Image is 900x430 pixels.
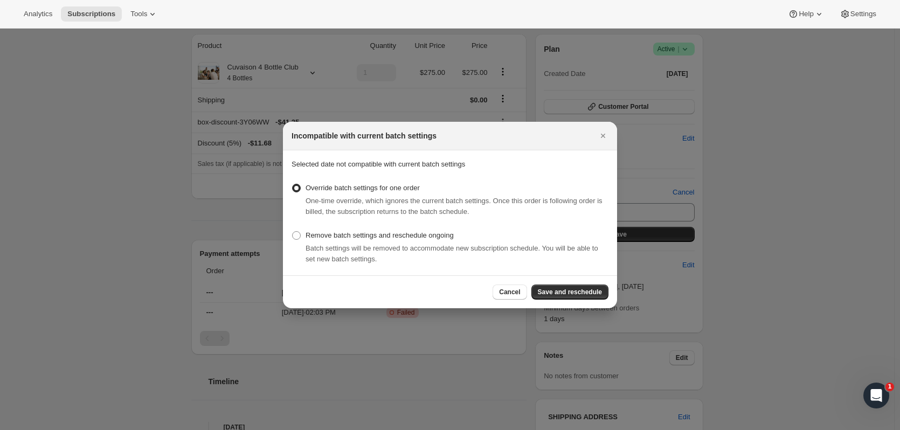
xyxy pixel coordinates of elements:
span: 1 [885,383,894,391]
button: Tools [124,6,164,22]
button: Close [596,128,611,143]
span: Analytics [24,10,52,18]
span: One-time override, which ignores the current batch settings. Once this order is following order i... [306,197,603,216]
button: Cancel [493,285,527,300]
button: Subscriptions [61,6,122,22]
span: Settings [850,10,876,18]
span: Help [799,10,813,18]
h2: Incompatible with current batch settings [292,130,437,141]
span: Selected date not compatible with current batch settings [292,160,465,168]
span: Subscriptions [67,10,115,18]
span: Tools [130,10,147,18]
button: Analytics [17,6,59,22]
button: Save and reschedule [531,285,608,300]
button: Settings [833,6,883,22]
span: Remove batch settings and reschedule ongoing [306,231,454,239]
span: Cancel [499,288,520,296]
span: Override batch settings for one order [306,184,420,192]
button: Help [781,6,830,22]
span: Save and reschedule [538,288,602,296]
iframe: Intercom live chat [863,383,889,408]
span: Batch settings will be removed to accommodate new subscription schedule. You will be able to set ... [306,244,598,263]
